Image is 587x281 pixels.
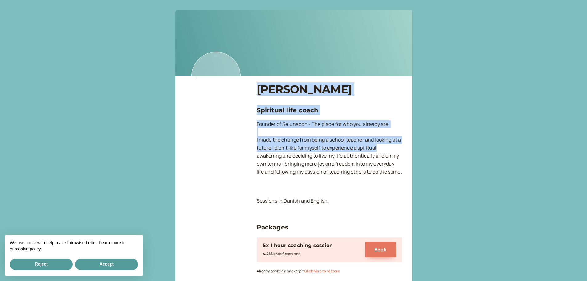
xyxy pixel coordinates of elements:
a: cookie policy [16,246,40,251]
button: Click here to restore [304,269,340,273]
button: Accept [75,259,138,270]
p: Sessions in Danish and English. [257,189,402,213]
h1: [PERSON_NAME] [257,83,402,96]
button: Reject [10,259,73,270]
small: for 5 session s [263,251,300,256]
p: Founder of Selunacph - The place for who you already are. I made the change from being a school t... [257,120,402,184]
div: 5x 1 hour coaching session [263,242,333,250]
h3: Spiritual life coach [257,105,402,115]
div: 5x 1 hour coaching session4.444 kr.for5sessions [263,242,359,258]
div: We use cookies to help make Introwise better. Learn more in our . [5,235,143,258]
b: 4.444 kr. [263,251,278,256]
h3: Packages [257,222,402,232]
small: Already booked a package? [257,268,340,274]
button: Book [365,242,396,257]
